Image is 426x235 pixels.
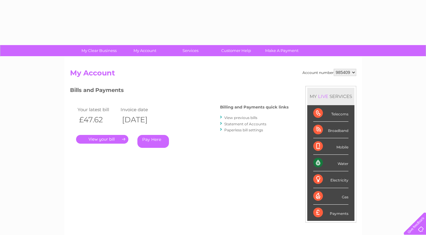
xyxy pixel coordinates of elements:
a: Customer Help [211,45,261,56]
a: My Clear Business [74,45,124,56]
a: Make A Payment [257,45,307,56]
div: Account number [302,69,356,76]
div: MY SERVICES [307,88,354,105]
th: [DATE] [119,114,162,126]
th: £47.62 [76,114,119,126]
h2: My Account [70,69,356,80]
div: Broadband [313,122,348,138]
a: . [76,135,128,144]
a: Statement of Accounts [224,122,266,126]
div: LIVE [317,93,329,99]
h4: Billing and Payments quick links [220,105,289,109]
a: My Account [120,45,170,56]
div: Water [313,155,348,171]
a: Services [166,45,215,56]
div: Electricity [313,171,348,188]
a: Paperless bill settings [224,128,263,132]
a: Pay Here [137,135,169,148]
div: Mobile [313,138,348,155]
h3: Bills and Payments [70,86,289,96]
td: Invoice date [119,105,162,114]
td: Your latest bill [76,105,119,114]
a: View previous bills [224,115,257,120]
div: Gas [313,188,348,205]
div: Payments [313,205,348,221]
div: Telecoms [313,105,348,122]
